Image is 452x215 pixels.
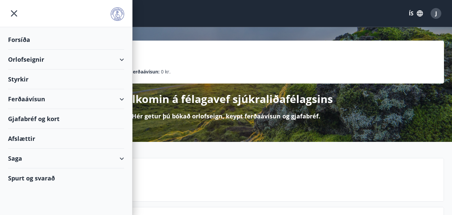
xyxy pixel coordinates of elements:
button: ÍS [405,7,427,19]
p: Hér getur þú bókað orlofseign, keypt ferðaávísun og gjafabréf. [132,112,320,120]
button: J [428,5,444,21]
div: Spurt og svarað [8,168,124,188]
span: J [435,10,437,17]
div: Styrkir [8,69,124,89]
p: Ferðaávísun : [130,68,160,75]
div: Gjafabréf og kort [8,109,124,129]
p: Næstu helgi [57,175,438,186]
div: Saga [8,149,124,168]
div: Forsíða [8,30,124,50]
p: Velkomin á félagavef sjúkraliðafélagsins [119,92,333,106]
button: menu [8,7,20,19]
div: Afslættir [8,129,124,149]
img: union_logo [111,7,124,21]
span: 0 kr. [161,68,171,75]
div: Ferðaávísun [8,89,124,109]
div: Orlofseignir [8,50,124,69]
